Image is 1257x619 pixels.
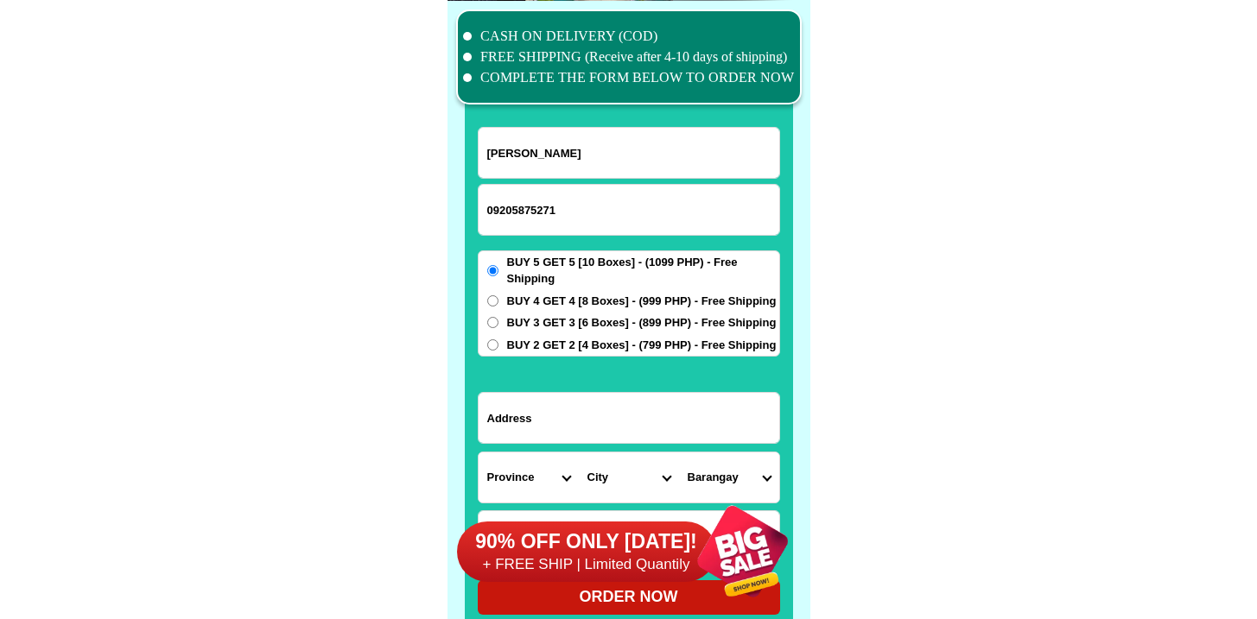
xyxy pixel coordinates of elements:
[457,555,716,574] h6: + FREE SHIP | Limited Quantily
[487,339,498,351] input: BUY 2 GET 2 [4 Boxes] - (799 PHP) - Free Shipping
[487,295,498,306] input: BUY 4 GET 4 [8 Boxes] - (999 PHP) - Free Shipping
[487,265,498,276] input: BUY 5 GET 5 [10 Boxes] - (1099 PHP) - Free Shipping
[507,337,777,354] span: BUY 2 GET 2 [4 Boxes] - (799 PHP) - Free Shipping
[479,452,579,502] select: Select province
[479,393,779,443] input: Input address
[507,314,777,332] span: BUY 3 GET 3 [6 Boxes] - (899 PHP) - Free Shipping
[463,67,795,88] li: COMPLETE THE FORM BELOW TO ORDER NOW
[507,293,777,310] span: BUY 4 GET 4 [8 Boxes] - (999 PHP) - Free Shipping
[579,452,679,502] select: Select district
[463,47,795,67] li: FREE SHIPPING (Receive after 4-10 days of shipping)
[479,185,779,235] input: Input phone_number
[487,317,498,328] input: BUY 3 GET 3 [6 Boxes] - (899 PHP) - Free Shipping
[479,128,779,178] input: Input full_name
[457,529,716,555] h6: 90% OFF ONLY [DATE]!
[463,26,795,47] li: CASH ON DELIVERY (COD)
[507,254,779,287] span: BUY 5 GET 5 [10 Boxes] - (1099 PHP) - Free Shipping
[679,452,779,502] select: Select commune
